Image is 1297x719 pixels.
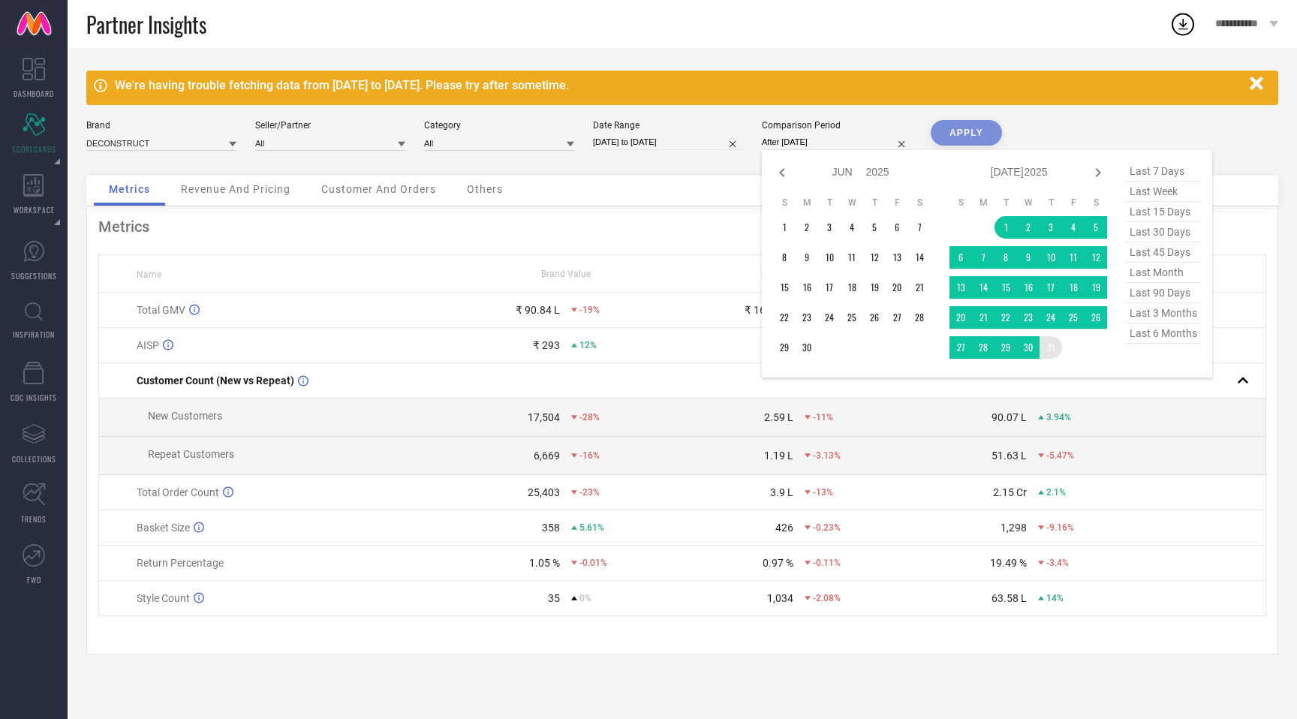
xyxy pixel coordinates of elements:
[995,216,1017,239] td: Tue Jul 01 2025
[579,558,607,568] span: -0.01%
[1062,276,1085,299] td: Fri Jul 18 2025
[1001,522,1027,534] div: 1,298
[14,88,54,99] span: DASHBOARD
[773,246,796,269] td: Sun Jun 08 2025
[762,120,912,131] div: Comparison Period
[813,487,833,498] span: -13%
[745,304,793,316] div: ₹ 16.58 Cr
[548,592,560,604] div: 35
[137,269,161,280] span: Name
[908,197,931,209] th: Saturday
[1126,303,1201,323] span: last 3 months
[886,306,908,329] td: Fri Jun 27 2025
[796,216,818,239] td: Mon Jun 02 2025
[1062,306,1085,329] td: Fri Jul 25 2025
[181,183,290,195] span: Revenue And Pricing
[528,411,560,423] div: 17,504
[796,276,818,299] td: Mon Jun 16 2025
[1126,283,1201,303] span: last 90 days
[863,306,886,329] td: Thu Jun 26 2025
[863,246,886,269] td: Thu Jun 12 2025
[528,486,560,498] div: 25,403
[579,522,604,533] span: 5.61%
[995,246,1017,269] td: Tue Jul 08 2025
[579,412,600,423] span: -28%
[767,592,793,604] div: 1,034
[137,304,185,316] span: Total GMV
[137,339,159,351] span: AISP
[796,197,818,209] th: Monday
[796,306,818,329] td: Mon Jun 23 2025
[1017,197,1040,209] th: Wednesday
[1017,246,1040,269] td: Wed Jul 09 2025
[773,197,796,209] th: Sunday
[1126,242,1201,263] span: last 45 days
[1040,246,1062,269] td: Thu Jul 10 2025
[886,246,908,269] td: Fri Jun 13 2025
[949,336,972,359] td: Sun Jul 27 2025
[115,78,1242,92] div: We're having trouble fetching data from [DATE] to [DATE]. Please try after sometime.
[796,336,818,359] td: Mon Jun 30 2025
[818,306,841,329] td: Tue Jun 24 2025
[972,276,995,299] td: Mon Jul 14 2025
[992,411,1027,423] div: 90.07 L
[1046,558,1069,568] span: -3.4%
[949,197,972,209] th: Sunday
[13,329,55,340] span: INSPIRATION
[579,593,591,603] span: 0%
[841,197,863,209] th: Wednesday
[949,276,972,299] td: Sun Jul 13 2025
[770,486,793,498] div: 3.9 L
[841,216,863,239] td: Wed Jun 04 2025
[818,276,841,299] td: Tue Jun 17 2025
[886,197,908,209] th: Friday
[529,557,560,569] div: 1.05 %
[1040,336,1062,359] td: Thu Jul 31 2025
[1017,276,1040,299] td: Wed Jul 16 2025
[593,134,743,150] input: Select date range
[1062,216,1085,239] td: Fri Jul 04 2025
[1046,487,1066,498] span: 2.1%
[137,522,190,534] span: Basket Size
[1085,306,1107,329] td: Sat Jul 26 2025
[1126,323,1201,344] span: last 6 months
[1046,522,1074,533] span: -9.16%
[764,411,793,423] div: 2.59 L
[534,450,560,462] div: 6,669
[813,593,841,603] span: -2.08%
[995,306,1017,329] td: Tue Jul 22 2025
[992,592,1027,604] div: 63.58 L
[579,340,597,350] span: 12%
[761,269,837,279] span: Competitors Value
[1062,197,1085,209] th: Friday
[908,276,931,299] td: Sat Jun 21 2025
[813,450,841,461] span: -3.13%
[1040,306,1062,329] td: Thu Jul 24 2025
[1040,197,1062,209] th: Thursday
[773,216,796,239] td: Sun Jun 01 2025
[1040,276,1062,299] td: Thu Jul 17 2025
[579,305,600,315] span: -19%
[516,304,560,316] div: ₹ 90.84 L
[841,276,863,299] td: Wed Jun 18 2025
[775,522,793,534] div: 426
[1126,161,1201,182] span: last 7 days
[14,204,55,215] span: WORKSPACE
[1085,197,1107,209] th: Saturday
[863,216,886,239] td: Thu Jun 05 2025
[995,336,1017,359] td: Tue Jul 29 2025
[1046,593,1064,603] span: 14%
[995,197,1017,209] th: Tuesday
[137,557,224,569] span: Return Percentage
[579,487,600,498] span: -23%
[1046,450,1074,461] span: -5.47%
[321,183,436,195] span: Customer And Orders
[773,306,796,329] td: Sun Jun 22 2025
[886,216,908,239] td: Fri Jun 06 2025
[1126,182,1201,202] span: last week
[11,270,57,281] span: SUGGESTIONS
[1085,216,1107,239] td: Sat Jul 05 2025
[1085,276,1107,299] td: Sat Jul 19 2025
[972,336,995,359] td: Mon Jul 28 2025
[863,197,886,209] th: Thursday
